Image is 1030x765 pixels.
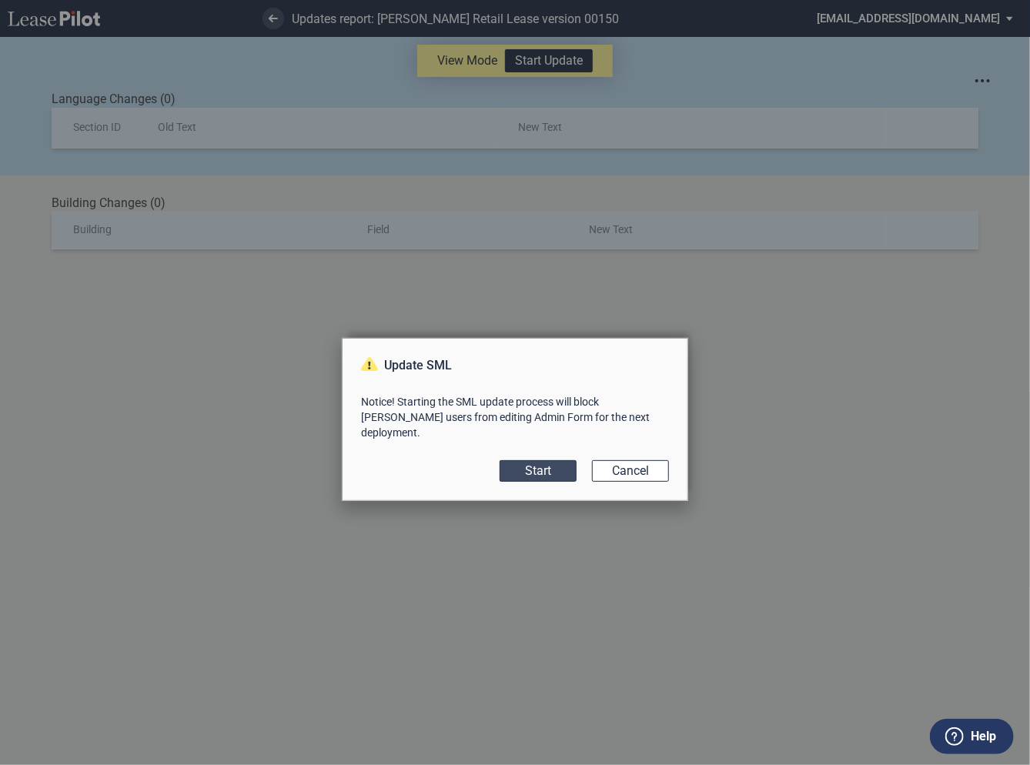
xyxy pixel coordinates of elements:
[500,460,577,482] button: Start
[361,357,669,374] p: Update SML
[971,727,996,747] label: Help
[361,394,669,440] p: Notice! Starting the SML update process will block [PERSON_NAME] users from editing Admin Form fo...
[342,338,688,501] md-dialog: Update SMLNotice! Starting ...
[592,460,669,482] button: Cancel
